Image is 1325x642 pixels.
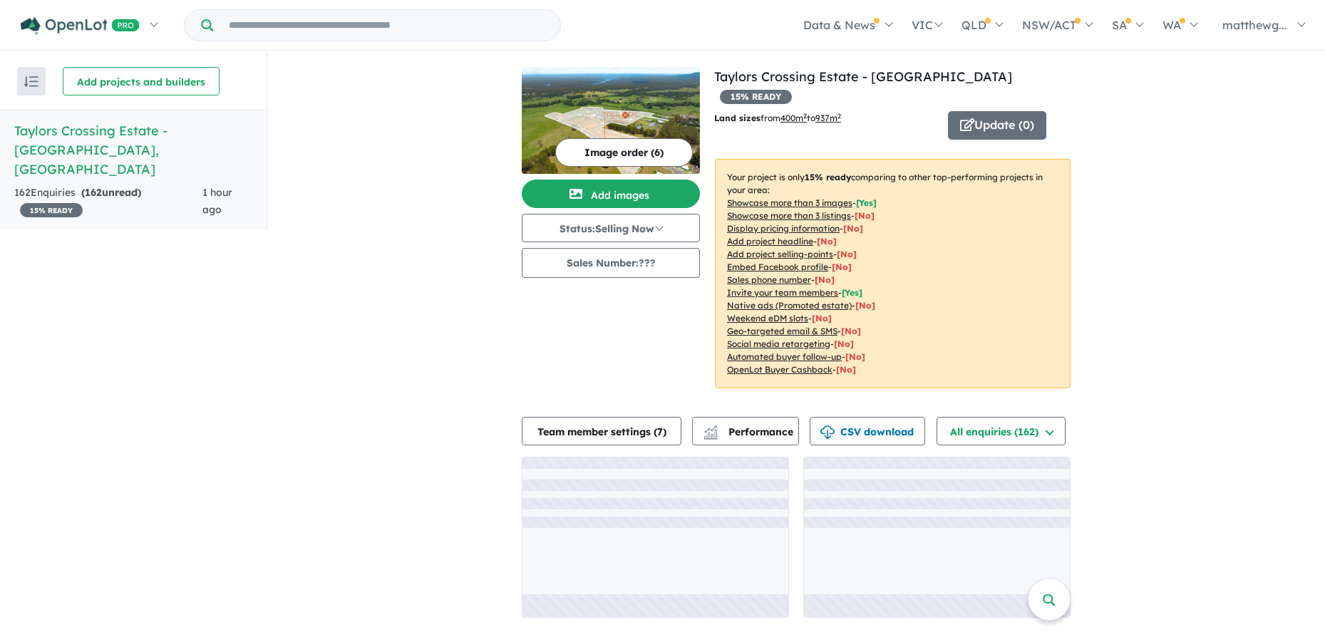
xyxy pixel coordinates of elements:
[14,185,202,219] div: 162 Enquir ies
[855,210,875,221] span: [ No ]
[803,112,807,120] sup: 2
[727,236,813,247] u: Add project headline
[815,113,841,123] u: 937 m
[837,112,841,120] sup: 2
[706,425,793,438] span: Performance
[805,172,851,182] b: 15 % ready
[81,186,141,199] strong: ( unread)
[727,249,833,259] u: Add project selling-points
[727,262,828,272] u: Embed Facebook profile
[216,10,557,41] input: Try estate name, suburb, builder or developer
[63,67,220,95] button: Add projects and builders
[1222,18,1287,32] span: matthewg...
[714,68,1012,85] a: Taylors Crossing Estate - [GEOGRAPHIC_DATA]
[21,17,140,35] img: Openlot PRO Logo White
[817,236,837,247] span: [ No ]
[832,262,852,272] span: [ No ]
[522,417,681,445] button: Team member settings (7)
[727,300,852,311] u: Native ads (Promoted estate)
[703,430,718,439] img: bar-chart.svg
[692,417,799,445] button: Performance
[937,417,1066,445] button: All enquiries (162)
[720,90,792,104] span: 15 % READY
[727,223,840,234] u: Display pricing information
[24,76,38,87] img: sort.svg
[836,364,856,375] span: [No]
[727,338,830,349] u: Social media retargeting
[20,203,83,217] span: 15 % READY
[85,186,102,199] span: 162
[780,113,807,123] u: 400 m
[727,197,852,208] u: Showcase more than 3 images
[657,425,663,438] span: 7
[714,113,761,123] b: Land sizes
[837,249,857,259] span: [ No ]
[845,351,865,362] span: [No]
[727,326,837,336] u: Geo-targeted email & SMS
[202,186,232,216] span: 1 hour ago
[810,417,925,445] button: CSV download
[727,210,851,221] u: Showcase more than 3 listings
[714,111,937,125] p: from
[842,287,862,298] span: [ Yes ]
[834,338,854,349] span: [No]
[807,113,841,123] span: to
[522,248,700,278] button: Sales Number:???
[522,180,700,208] button: Add images
[14,121,252,179] h5: Taylors Crossing Estate - [GEOGRAPHIC_DATA] , [GEOGRAPHIC_DATA]
[704,425,717,433] img: line-chart.svg
[855,300,875,311] span: [No]
[727,274,811,285] u: Sales phone number
[727,364,832,375] u: OpenLot Buyer Cashback
[727,287,838,298] u: Invite your team members
[856,197,877,208] span: [ Yes ]
[727,351,842,362] u: Automated buyer follow-up
[715,159,1071,388] p: Your project is only comparing to other top-performing projects in your area: - - - - - - - - - -...
[815,274,835,285] span: [ No ]
[812,313,832,323] span: [No]
[522,67,700,174] img: Taylors Crossing Estate - Cambewarra
[820,425,835,440] img: download icon
[948,111,1046,140] button: Update (0)
[841,326,861,336] span: [No]
[522,214,700,242] button: Status:Selling Now
[555,138,693,167] button: Image order (6)
[727,313,808,323] u: Weekend eDM slots
[843,223,863,234] span: [ No ]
